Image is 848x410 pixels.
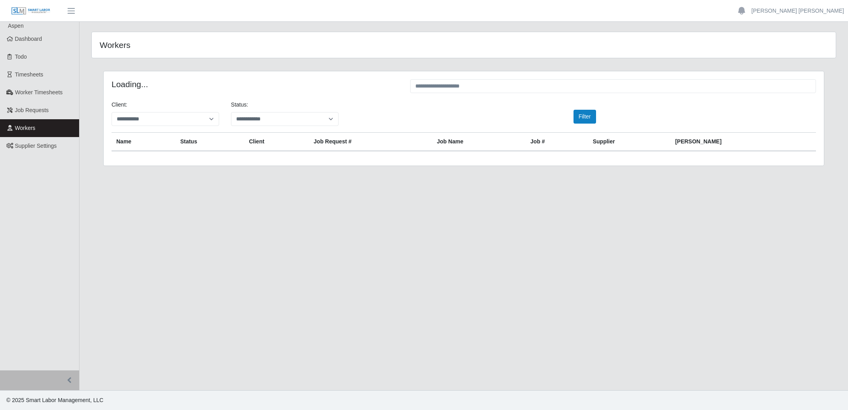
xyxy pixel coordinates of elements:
[8,23,24,29] span: Aspen
[112,133,176,151] th: Name
[176,133,244,151] th: Status
[588,133,670,151] th: Supplier
[432,133,526,151] th: Job Name
[574,110,596,124] button: Filter
[6,397,103,403] span: © 2025 Smart Labor Management, LLC
[231,101,248,109] label: Status:
[15,71,44,78] span: Timesheets
[15,53,27,60] span: Todo
[15,89,62,95] span: Worker Timesheets
[100,40,396,50] h4: Workers
[11,7,51,15] img: SLM Logo
[244,133,309,151] th: Client
[112,101,127,109] label: Client:
[526,133,588,151] th: Job #
[15,143,57,149] span: Supplier Settings
[15,107,49,113] span: Job Requests
[751,7,844,15] a: [PERSON_NAME] [PERSON_NAME]
[670,133,816,151] th: [PERSON_NAME]
[309,133,432,151] th: Job Request #
[15,36,42,42] span: Dashboard
[15,125,36,131] span: Workers
[112,79,398,89] h4: Loading...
